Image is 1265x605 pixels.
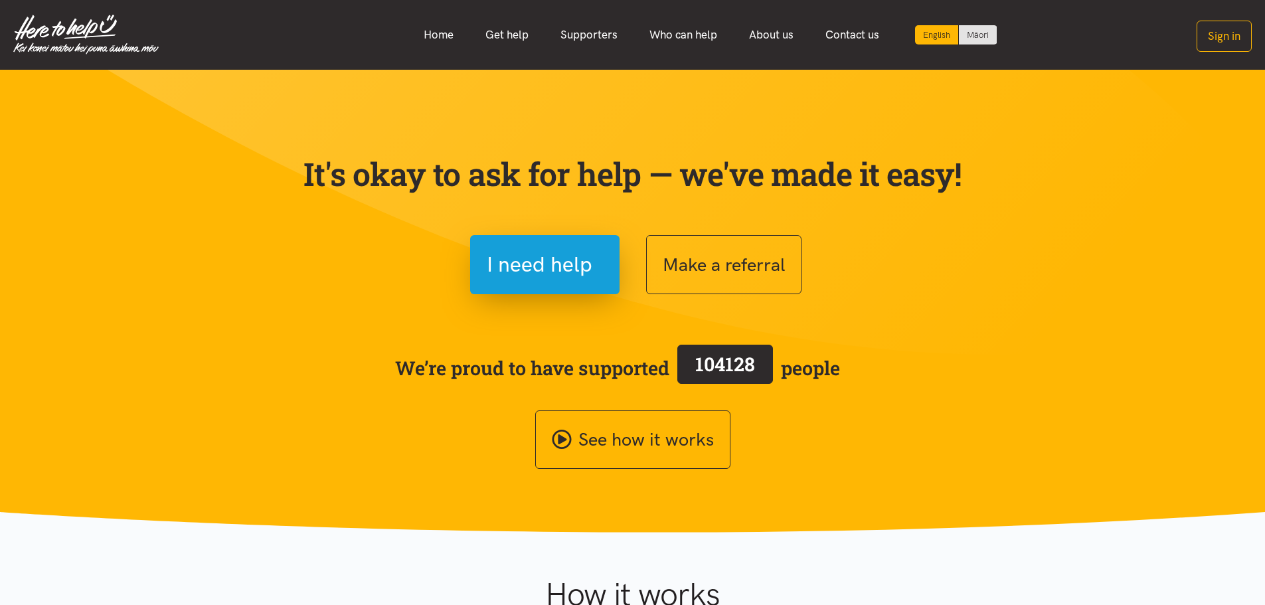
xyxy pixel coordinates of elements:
p: It's okay to ask for help — we've made it easy! [301,155,965,193]
a: About us [733,21,809,49]
a: See how it works [535,410,730,470]
div: Current language [915,25,959,44]
span: 104128 [695,351,755,377]
button: Sign in [1197,21,1252,52]
div: Language toggle [915,25,997,44]
button: I need help [470,235,620,294]
img: Home [13,15,159,54]
button: Make a referral [646,235,801,294]
span: I need help [487,248,592,282]
a: 104128 [669,342,781,394]
a: Who can help [633,21,733,49]
a: Switch to Te Reo Māori [959,25,997,44]
a: Home [408,21,469,49]
a: Get help [469,21,545,49]
a: Supporters [545,21,633,49]
a: Contact us [809,21,895,49]
span: We’re proud to have supported people [395,342,840,394]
